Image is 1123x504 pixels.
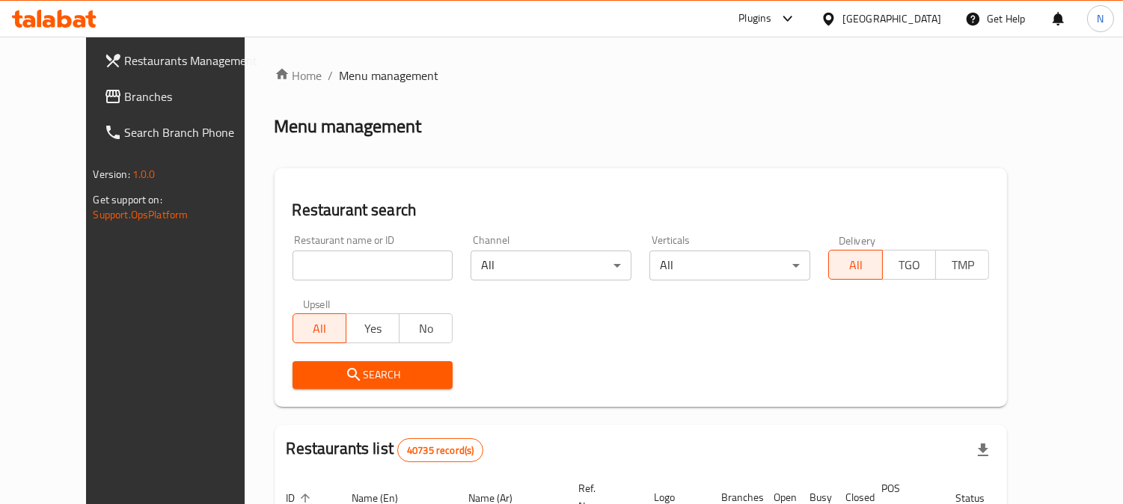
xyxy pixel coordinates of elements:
[92,43,274,79] a: Restaurants Management
[92,79,274,114] a: Branches
[303,298,331,309] label: Upsell
[738,10,771,28] div: Plugins
[94,205,189,224] a: Support.OpsPlatform
[352,318,394,339] span: Yes
[828,250,882,280] button: All
[132,165,156,184] span: 1.0.0
[965,432,1001,468] div: Export file
[275,67,322,84] a: Home
[299,318,340,339] span: All
[125,87,262,105] span: Branches
[882,250,936,280] button: TGO
[889,254,930,276] span: TGO
[346,313,400,343] button: Yes
[305,366,441,384] span: Search
[406,318,447,339] span: No
[340,67,439,84] span: Menu management
[94,165,130,184] span: Version:
[1097,10,1104,27] span: N
[399,313,453,343] button: No
[398,443,483,458] span: 40735 record(s)
[842,10,941,27] div: [GEOGRAPHIC_DATA]
[942,254,983,276] span: TMP
[471,251,631,280] div: All
[125,123,262,141] span: Search Branch Phone
[397,438,483,462] div: Total records count
[94,190,162,209] span: Get support on:
[649,251,810,280] div: All
[293,313,346,343] button: All
[275,67,1008,84] nav: breadcrumb
[839,235,876,245] label: Delivery
[125,52,262,70] span: Restaurants Management
[92,114,274,150] a: Search Branch Phone
[935,250,989,280] button: TMP
[287,437,484,462] h2: Restaurants list
[835,254,876,276] span: All
[293,199,990,221] h2: Restaurant search
[293,361,453,389] button: Search
[275,114,422,138] h2: Menu management
[328,67,334,84] li: /
[293,251,453,280] input: Search for restaurant name or ID..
